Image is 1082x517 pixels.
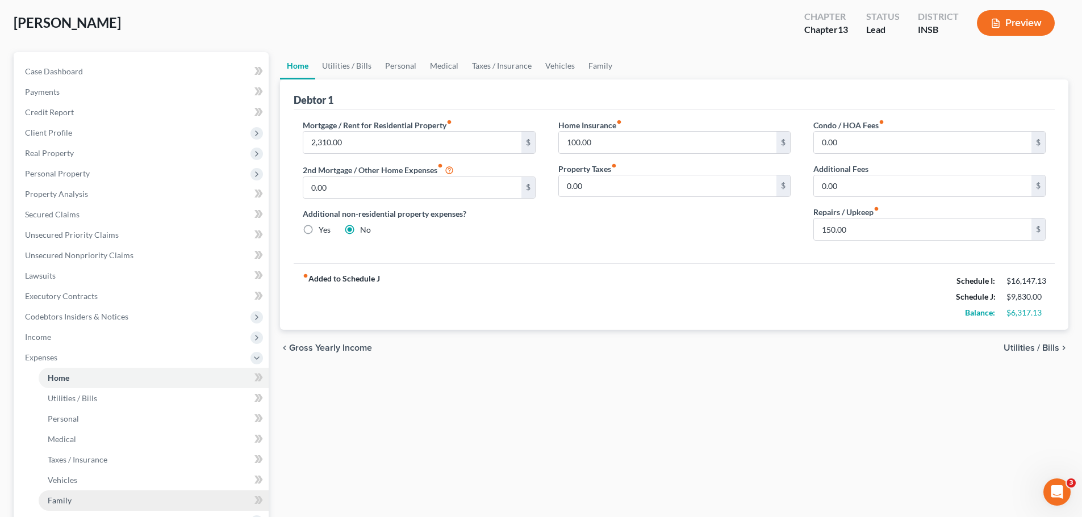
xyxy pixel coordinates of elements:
[48,393,97,403] span: Utilities / Bills
[48,373,69,383] span: Home
[918,10,959,23] div: District
[1004,343,1059,352] span: Utilities / Bills
[446,119,452,125] i: fiber_manual_record
[776,132,790,153] div: $
[315,52,378,79] a: Utilities / Bills
[378,52,423,79] a: Personal
[813,163,868,175] label: Additional Fees
[1031,175,1045,197] div: $
[16,266,269,286] a: Lawsuits
[879,119,884,125] i: fiber_manual_record
[465,52,538,79] a: Taxes / Insurance
[280,343,289,352] i: chevron_left
[16,204,269,225] a: Secured Claims
[814,175,1031,197] input: --
[813,206,879,218] label: Repairs / Upkeep
[39,449,269,470] a: Taxes / Insurance
[39,368,269,388] a: Home
[25,148,74,158] span: Real Property
[25,312,128,321] span: Codebtors Insiders & Notices
[874,206,879,212] i: fiber_manual_record
[303,132,521,153] input: --
[25,107,74,117] span: Credit Report
[956,276,995,285] strong: Schedule I:
[39,470,269,490] a: Vehicles
[360,224,371,236] label: No
[918,23,959,36] div: INSB
[25,291,98,301] span: Executory Contracts
[521,132,535,153] div: $
[14,14,121,31] span: [PERSON_NAME]
[956,292,996,301] strong: Schedule J:
[303,273,308,279] i: fiber_manual_record
[616,119,622,125] i: fiber_manual_record
[16,82,269,102] a: Payments
[866,23,900,36] div: Lead
[1006,307,1046,318] div: $6,317.13
[16,286,269,306] a: Executory Contracts
[303,163,454,176] label: 2nd Mortgage / Other Home Expenses
[437,163,443,169] i: fiber_manual_record
[1067,478,1076,487] span: 3
[294,93,333,107] div: Debtor 1
[813,119,884,131] label: Condo / HOA Fees
[1031,218,1045,240] div: $
[48,475,77,485] span: Vehicles
[538,52,582,79] a: Vehicles
[16,245,269,266] a: Unsecured Nonpriority Claims
[1059,343,1068,352] i: chevron_right
[16,102,269,123] a: Credit Report
[25,66,83,76] span: Case Dashboard
[25,209,80,219] span: Secured Claims
[965,308,995,317] strong: Balance:
[1043,478,1071,506] iframe: Intercom live chat
[16,225,269,245] a: Unsecured Priority Claims
[804,10,848,23] div: Chapter
[25,332,51,342] span: Income
[16,61,269,82] a: Case Dashboard
[39,388,269,409] a: Utilities / Bills
[39,490,269,511] a: Family
[16,184,269,204] a: Property Analysis
[48,414,79,423] span: Personal
[303,273,380,321] strong: Added to Schedule J
[814,132,1031,153] input: --
[1006,291,1046,302] div: $9,830.00
[558,163,617,175] label: Property Taxes
[280,343,372,352] button: chevron_left Gross Yearly Income
[25,250,133,260] span: Unsecured Nonpriority Claims
[814,218,1031,240] input: --
[39,429,269,449] a: Medical
[25,169,90,178] span: Personal Property
[582,52,619,79] a: Family
[303,177,521,199] input: --
[25,189,88,199] span: Property Analysis
[48,495,72,505] span: Family
[289,343,372,352] span: Gross Yearly Income
[611,163,617,169] i: fiber_manual_record
[1031,132,1045,153] div: $
[423,52,465,79] a: Medical
[521,177,535,199] div: $
[1006,275,1046,287] div: $16,147.13
[559,175,776,197] input: --
[838,24,848,35] span: 13
[25,230,119,239] span: Unsecured Priority Claims
[303,208,535,220] label: Additional non-residential property expenses?
[39,409,269,429] a: Personal
[25,128,72,137] span: Client Profile
[559,132,776,153] input: --
[804,23,848,36] div: Chapter
[1004,343,1068,352] button: Utilities / Bills chevron_right
[280,52,315,79] a: Home
[25,352,57,362] span: Expenses
[48,455,107,464] span: Taxes / Insurance
[303,119,452,131] label: Mortgage / Rent for Residential Property
[866,10,900,23] div: Status
[776,175,790,197] div: $
[319,224,331,236] label: Yes
[25,87,60,96] span: Payments
[977,10,1055,36] button: Preview
[25,271,56,280] span: Lawsuits
[48,434,76,444] span: Medical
